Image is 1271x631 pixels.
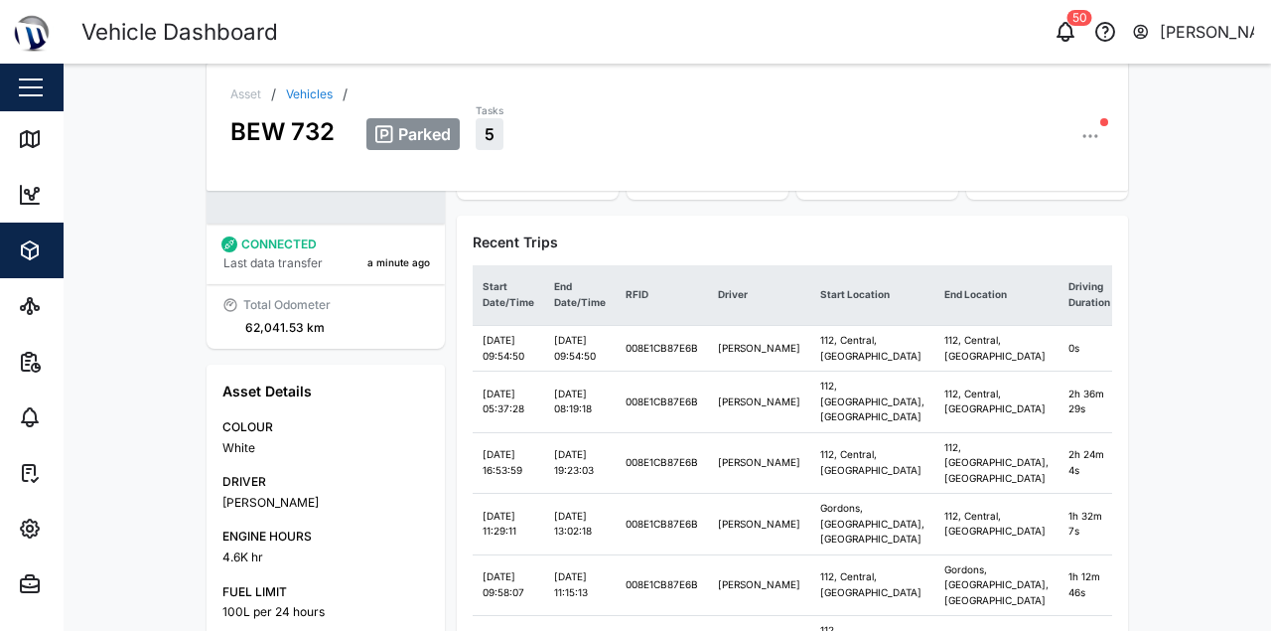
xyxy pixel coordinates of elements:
[52,184,141,206] div: Dashboard
[222,528,429,547] div: ENGINE HOURS
[473,232,1112,253] div: Recent Trips
[398,125,451,143] span: Parked
[934,326,1059,372] td: 112, Central, [GEOGRAPHIC_DATA]
[473,326,544,372] td: [DATE] 09:54:50
[810,265,934,326] th: Start Location
[616,326,708,372] td: 008E1CB87E6B
[934,372,1059,433] td: 112, Central, [GEOGRAPHIC_DATA]
[810,372,934,433] td: 112, [GEOGRAPHIC_DATA], [GEOGRAPHIC_DATA]
[52,239,113,261] div: Assets
[1059,265,1120,326] th: Driving Duration
[222,439,429,458] div: White
[222,603,429,622] div: 100L per 24 hours
[1059,554,1120,616] td: 1h 12m 46s
[245,319,325,338] div: 62,041.53 km
[708,554,810,616] td: [PERSON_NAME]
[810,554,934,616] td: 112, Central, [GEOGRAPHIC_DATA]
[934,494,1059,555] td: 112, Central, [GEOGRAPHIC_DATA]
[473,432,544,494] td: [DATE] 16:53:59
[708,326,810,372] td: [PERSON_NAME]
[343,87,348,101] div: /
[616,554,708,616] td: 008E1CB87E6B
[1059,432,1120,494] td: 2h 24m 4s
[616,372,708,433] td: 008E1CB87E6B
[1131,18,1255,46] button: [PERSON_NAME]
[52,573,110,595] div: Admin
[810,432,934,494] td: 112, Central, [GEOGRAPHIC_DATA]
[223,254,323,273] div: Last data transfer
[1059,494,1120,555] td: 1h 32m 7s
[616,494,708,555] td: 008E1CB87E6B
[10,10,54,54] img: Main Logo
[367,255,430,271] div: a minute ago
[473,372,544,433] td: [DATE] 05:37:28
[81,15,278,50] div: Vehicle Dashboard
[476,103,503,151] a: Tasks5
[934,265,1059,326] th: End Location
[222,583,429,602] div: FUEL LIMIT
[473,554,544,616] td: [DATE] 09:58:07
[934,432,1059,494] td: 112, [GEOGRAPHIC_DATA], [GEOGRAPHIC_DATA]
[52,462,106,484] div: Tasks
[476,103,503,119] div: Tasks
[473,494,544,555] td: [DATE] 11:29:11
[243,296,331,315] div: Total Odometer
[810,494,934,555] td: Gordons, [GEOGRAPHIC_DATA], [GEOGRAPHIC_DATA]
[222,418,429,437] div: COLOUR
[544,432,616,494] td: [DATE] 19:23:03
[934,554,1059,616] td: Gordons, [GEOGRAPHIC_DATA], [GEOGRAPHIC_DATA]
[708,432,810,494] td: [PERSON_NAME]
[1059,326,1120,372] td: 0s
[52,351,119,373] div: Reports
[544,372,616,433] td: [DATE] 08:19:18
[52,518,122,540] div: Settings
[1160,20,1255,45] div: [PERSON_NAME]
[271,87,276,101] div: /
[616,265,708,326] th: RFID
[286,88,333,100] a: Vehicles
[708,494,810,555] td: [PERSON_NAME]
[222,494,429,513] div: [PERSON_NAME]
[52,295,99,317] div: Sites
[708,265,810,326] th: Driver
[616,432,708,494] td: 008E1CB87E6B
[230,101,335,150] div: BEW 732
[485,125,494,143] span: 5
[544,554,616,616] td: [DATE] 11:15:13
[544,494,616,555] td: [DATE] 13:02:18
[241,236,317,254] div: CONNECTED
[810,326,934,372] td: 112, Central, [GEOGRAPHIC_DATA]
[222,549,429,567] div: 4.6K hr
[222,473,429,492] div: DRIVER
[52,406,113,428] div: Alarms
[1067,10,1092,26] div: 50
[544,265,616,326] th: End Date/Time
[473,265,544,326] th: Start Date/Time
[52,128,96,150] div: Map
[222,381,429,402] div: Asset Details
[544,326,616,372] td: [DATE] 09:54:50
[230,88,261,100] div: Asset
[708,372,810,433] td: [PERSON_NAME]
[1059,372,1120,433] td: 2h 36m 29s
